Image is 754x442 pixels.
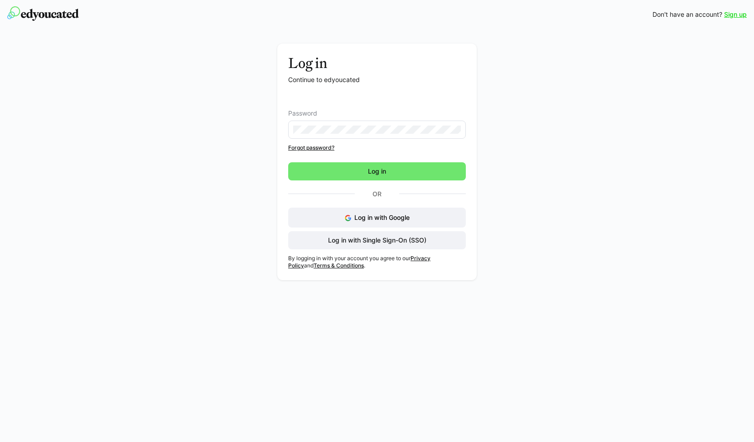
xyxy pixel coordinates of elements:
span: Don't have an account? [652,10,722,19]
span: Log in with Single Sign-On (SSO) [327,236,428,245]
p: Continue to edyoucated [288,75,466,84]
a: Forgot password? [288,144,466,151]
button: Log in with Single Sign-On (SSO) [288,231,466,249]
a: Terms & Conditions [314,262,364,269]
a: Sign up [724,10,747,19]
span: Password [288,110,317,117]
button: Log in with Google [288,208,466,228]
a: Privacy Policy [288,255,430,269]
img: edyoucated [7,6,79,21]
span: Log in [367,167,387,176]
p: By logging in with your account you agree to our and . [288,255,466,269]
button: Log in [288,162,466,180]
h3: Log in [288,54,466,72]
span: Log in with Google [354,214,410,221]
p: Or [355,188,399,200]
